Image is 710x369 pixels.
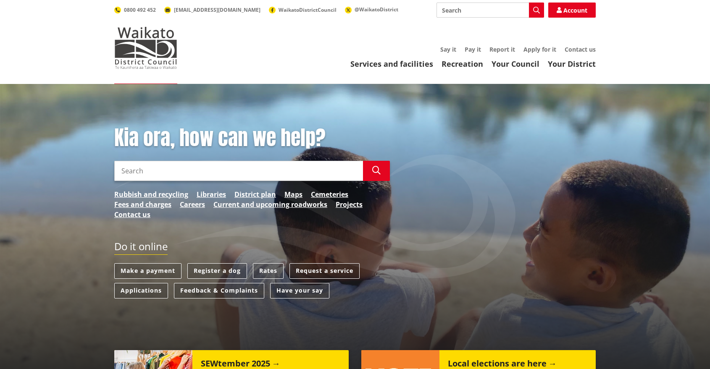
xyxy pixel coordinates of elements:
span: WaikatoDistrictCouncil [279,6,337,13]
h2: Do it online [114,241,168,255]
a: Recreation [442,59,483,69]
a: Your District [548,59,596,69]
a: Services and facilities [350,59,433,69]
a: Rubbish and recycling [114,189,188,199]
a: District plan [234,189,276,199]
a: [EMAIL_ADDRESS][DOMAIN_NAME] [164,6,260,13]
a: Projects [336,199,363,209]
span: [EMAIL_ADDRESS][DOMAIN_NAME] [174,6,260,13]
a: Libraries [197,189,226,199]
a: @WaikatoDistrict [345,6,398,13]
a: WaikatoDistrictCouncil [269,6,337,13]
span: @WaikatoDistrict [355,6,398,13]
a: Make a payment [114,263,181,279]
a: Report it [489,45,515,53]
a: Careers [180,199,205,209]
span: 0800 492 452 [124,6,156,13]
a: Pay it [465,45,481,53]
a: Register a dog [187,263,247,279]
a: Apply for it [523,45,556,53]
a: Contact us [565,45,596,53]
a: Cemeteries [311,189,348,199]
input: Search input [114,161,363,181]
a: Have your say [270,283,329,298]
a: Current and upcoming roadworks [213,199,327,209]
img: Waikato District Council - Te Kaunihera aa Takiwaa o Waikato [114,27,177,69]
a: Request a service [289,263,360,279]
a: Contact us [114,209,150,220]
h1: Kia ora, how can we help? [114,126,390,150]
a: Say it [440,45,456,53]
a: Your Council [492,59,539,69]
a: Applications [114,283,168,298]
a: Account [548,3,596,18]
a: Feedback & Complaints [174,283,264,298]
a: Rates [253,263,284,279]
a: Fees and charges [114,199,171,209]
a: 0800 492 452 [114,6,156,13]
input: Search input [437,3,544,18]
a: Maps [284,189,302,199]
